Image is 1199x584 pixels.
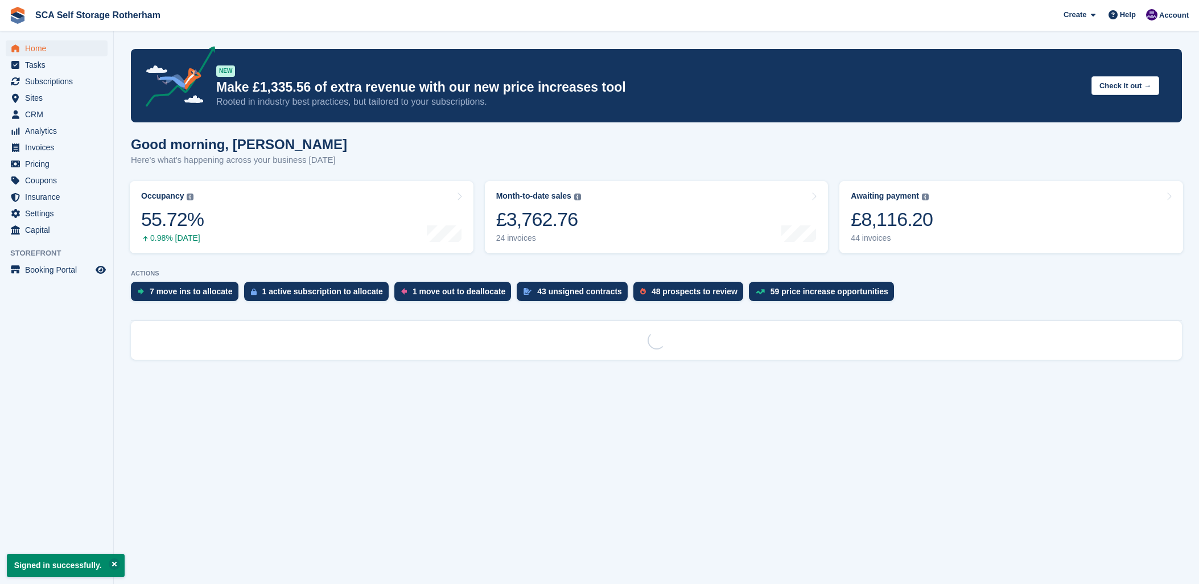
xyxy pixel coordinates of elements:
p: Here's what's happening across your business [DATE] [131,154,347,167]
a: menu [6,40,108,56]
a: menu [6,205,108,221]
div: 43 unsigned contracts [537,287,622,296]
a: menu [6,106,108,122]
img: move_ins_to_allocate_icon-fdf77a2bb77ea45bf5b3d319d69a93e2d87916cf1d5bf7949dd705db3b84f3ca.svg [138,288,144,295]
span: Account [1159,10,1189,21]
a: 59 price increase opportunities [749,282,900,307]
div: £3,762.76 [496,208,581,231]
a: menu [6,73,108,89]
a: 1 active subscription to allocate [244,282,394,307]
a: Preview store [94,263,108,277]
img: active_subscription_to_allocate_icon-d502201f5373d7db506a760aba3b589e785aa758c864c3986d89f69b8ff3... [251,288,257,295]
span: Pricing [25,156,93,172]
div: 0.98% [DATE] [141,233,204,243]
a: Occupancy 55.72% 0.98% [DATE] [130,181,473,253]
div: Awaiting payment [851,191,919,201]
div: 7 move ins to allocate [150,287,233,296]
img: icon-info-grey-7440780725fd019a000dd9b08b2336e03edf1995a4989e88bcd33f0948082b44.svg [922,194,929,200]
span: Subscriptions [25,73,93,89]
a: menu [6,156,108,172]
div: Occupancy [141,191,184,201]
span: Home [25,40,93,56]
p: Signed in successfully. [7,554,125,577]
div: 48 prospects to review [652,287,737,296]
span: Insurance [25,189,93,205]
a: menu [6,90,108,106]
a: 43 unsigned contracts [517,282,633,307]
div: 55.72% [141,208,204,231]
a: Month-to-date sales £3,762.76 24 invoices [485,181,829,253]
img: prospect-51fa495bee0391a8d652442698ab0144808aea92771e9ea1ae160a38d050c398.svg [640,288,646,295]
span: CRM [25,106,93,122]
span: Tasks [25,57,93,73]
a: menu [6,189,108,205]
a: menu [6,123,108,139]
img: stora-icon-8386f47178a22dfd0bd8f6a31ec36ba5ce8667c1dd55bd0f319d3a0aa187defe.svg [9,7,26,24]
div: NEW [216,65,235,77]
a: SCA Self Storage Rotherham [31,6,165,24]
a: Awaiting payment £8,116.20 44 invoices [839,181,1183,253]
span: Analytics [25,123,93,139]
span: Coupons [25,172,93,188]
img: Kelly Neesham [1146,9,1157,20]
span: Create [1064,9,1086,20]
span: Help [1120,9,1136,20]
div: 1 active subscription to allocate [262,287,383,296]
a: 1 move out to deallocate [394,282,517,307]
a: menu [6,262,108,278]
div: Month-to-date sales [496,191,571,201]
div: 59 price increase opportunities [771,287,888,296]
span: Settings [25,205,93,221]
span: Storefront [10,248,113,259]
div: £8,116.20 [851,208,933,231]
span: Capital [25,222,93,238]
a: menu [6,57,108,73]
h1: Good morning, [PERSON_NAME] [131,137,347,152]
p: Make £1,335.56 of extra revenue with our new price increases tool [216,79,1082,96]
p: Rooted in industry best practices, but tailored to your subscriptions. [216,96,1082,108]
img: price-adjustments-announcement-icon-8257ccfd72463d97f412b2fc003d46551f7dbcb40ab6d574587a9cd5c0d94... [136,46,216,111]
img: icon-info-grey-7440780725fd019a000dd9b08b2336e03edf1995a4989e88bcd33f0948082b44.svg [574,194,581,200]
div: 44 invoices [851,233,933,243]
div: 1 move out to deallocate [413,287,505,296]
a: 7 move ins to allocate [131,282,244,307]
img: price_increase_opportunities-93ffe204e8149a01c8c9dc8f82e8f89637d9d84a8eef4429ea346261dce0b2c0.svg [756,289,765,294]
span: Invoices [25,139,93,155]
img: contract_signature_icon-13c848040528278c33f63329250d36e43548de30e8caae1d1a13099fd9432cc5.svg [524,288,531,295]
div: 24 invoices [496,233,581,243]
a: menu [6,222,108,238]
img: move_outs_to_deallocate_icon-f764333ba52eb49d3ac5e1228854f67142a1ed5810a6f6cc68b1a99e826820c5.svg [401,288,407,295]
button: Check it out → [1091,76,1159,95]
span: Booking Portal [25,262,93,278]
a: 48 prospects to review [633,282,749,307]
span: Sites [25,90,93,106]
p: ACTIONS [131,270,1182,277]
img: icon-info-grey-7440780725fd019a000dd9b08b2336e03edf1995a4989e88bcd33f0948082b44.svg [187,194,193,200]
a: menu [6,172,108,188]
a: menu [6,139,108,155]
